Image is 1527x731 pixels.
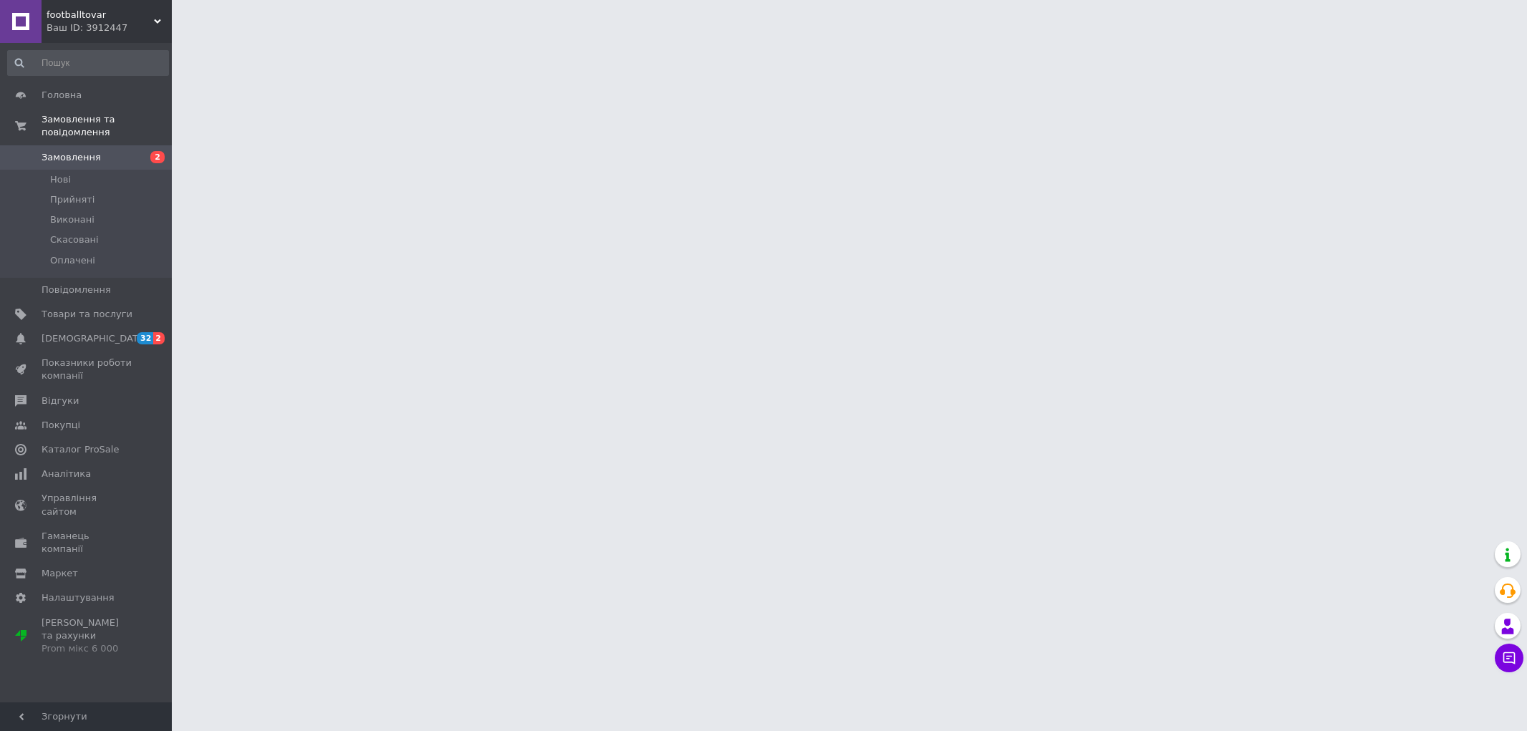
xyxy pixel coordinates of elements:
div: Prom мікс 6 000 [42,642,132,655]
span: Нові [50,173,71,186]
span: Налаштування [42,591,115,604]
span: [PERSON_NAME] та рахунки [42,616,132,656]
span: Показники роботи компанії [42,357,132,382]
span: Відгуки [42,394,79,407]
span: 2 [153,332,165,344]
span: Товари та послуги [42,308,132,321]
input: Пошук [7,50,169,76]
span: Замовлення та повідомлення [42,113,172,139]
span: 32 [137,332,153,344]
span: Каталог ProSale [42,443,119,456]
span: Управління сайтом [42,492,132,518]
div: Ваш ID: 3912447 [47,21,172,34]
span: Маркет [42,567,78,580]
button: Чат з покупцем [1495,644,1523,672]
span: [DEMOGRAPHIC_DATA] [42,332,147,345]
span: Прийняті [50,193,94,206]
span: Скасовані [50,233,99,246]
span: Оплачені [50,254,95,267]
span: Покупці [42,419,80,432]
span: Головна [42,89,82,102]
span: footballtovar [47,9,154,21]
span: 2 [150,151,165,163]
span: Повідомлення [42,284,111,296]
span: Гаманець компанії [42,530,132,556]
span: Замовлення [42,151,101,164]
span: Виконані [50,213,94,226]
span: Аналітика [42,468,91,480]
